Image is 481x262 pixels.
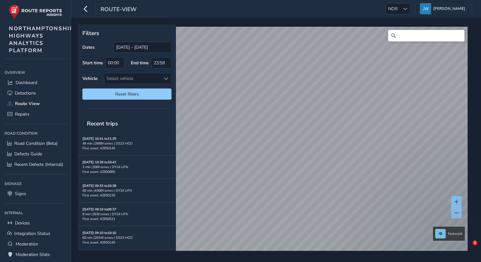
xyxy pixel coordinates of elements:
span: First asset: 42900885 [82,169,115,174]
span: First asset: 42950120 [82,193,115,198]
p: Filters [82,29,171,37]
div: 60 min | 2934 frames | DS23 HGD [82,235,171,240]
span: Defects Guide [14,151,42,157]
div: Road Condition [4,129,66,138]
button: [PERSON_NAME] [420,3,467,14]
a: Moderation Stats [4,249,66,260]
span: Devices [15,220,30,226]
strong: [DATE] 09:19 to 09:27 [82,207,116,212]
a: Detections [4,88,66,98]
span: Road Condition (Beta) [14,140,58,146]
a: Road Condition (Beta) [4,138,66,149]
a: Devices [4,218,66,228]
div: Internal [4,208,66,218]
div: 49 min | 2688 frames | DS23 HGD [82,141,171,146]
iframe: Intercom live chat [459,240,475,256]
strong: [DATE] 10:41 to 11:29 [82,136,116,141]
span: Repairs [15,111,30,117]
span: Dashboard [16,80,37,86]
div: 66 min | 4306 frames | DY24 UFN [82,188,171,193]
span: NOR [386,4,400,14]
button: Reset filters [82,89,171,100]
div: Signage [4,179,66,188]
strong: [DATE] 10:39 to 10:42 [82,160,116,165]
label: Dates [82,44,95,50]
span: Network [448,231,463,236]
div: Select vehicle [104,73,161,84]
span: [PERSON_NAME] [433,3,465,14]
strong: [DATE] 09:32 to 10:38 [82,183,116,188]
span: Route View [15,101,40,107]
span: route-view [101,5,136,14]
img: rr logo [9,4,62,19]
a: Integration Status [4,228,66,239]
span: Moderation [16,241,38,247]
span: First asset: 42950521 [82,216,115,221]
span: Signs [15,191,26,197]
label: End time [131,60,149,66]
a: Moderation [4,239,66,249]
a: Signs [4,188,66,199]
span: Recent Defects (Internal) [14,161,63,167]
a: Route View [4,98,66,109]
span: Recent trips [82,115,122,132]
span: Integration Status [14,230,50,237]
label: Start time [82,60,103,66]
input: Search [388,30,464,41]
span: Moderation Stats [16,251,50,258]
span: NORTHAMPTONSHIRE HIGHWAYS ANALYTICS PLATFORM [9,25,78,54]
label: Vehicle [82,75,98,81]
span: Reset filters [87,91,167,97]
a: Dashboard [4,77,66,88]
div: 3 min | 206 frames | DY24 UFN [82,165,171,169]
div: 8 min | 363 frames | DY24 UFN [82,212,171,216]
span: 1 [472,240,478,245]
div: Overview [4,68,66,77]
span: First asset: 42950145 [82,146,115,151]
img: diamond-layout [420,3,431,14]
span: Detections [15,90,36,96]
span: First asset: 42950145 [82,240,115,245]
a: Recent Defects (Internal) [4,159,66,170]
canvas: Map [80,27,468,258]
a: Defects Guide [4,149,66,159]
a: Repairs [4,109,66,119]
strong: [DATE] 09:10 to 10:10 [82,230,116,235]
